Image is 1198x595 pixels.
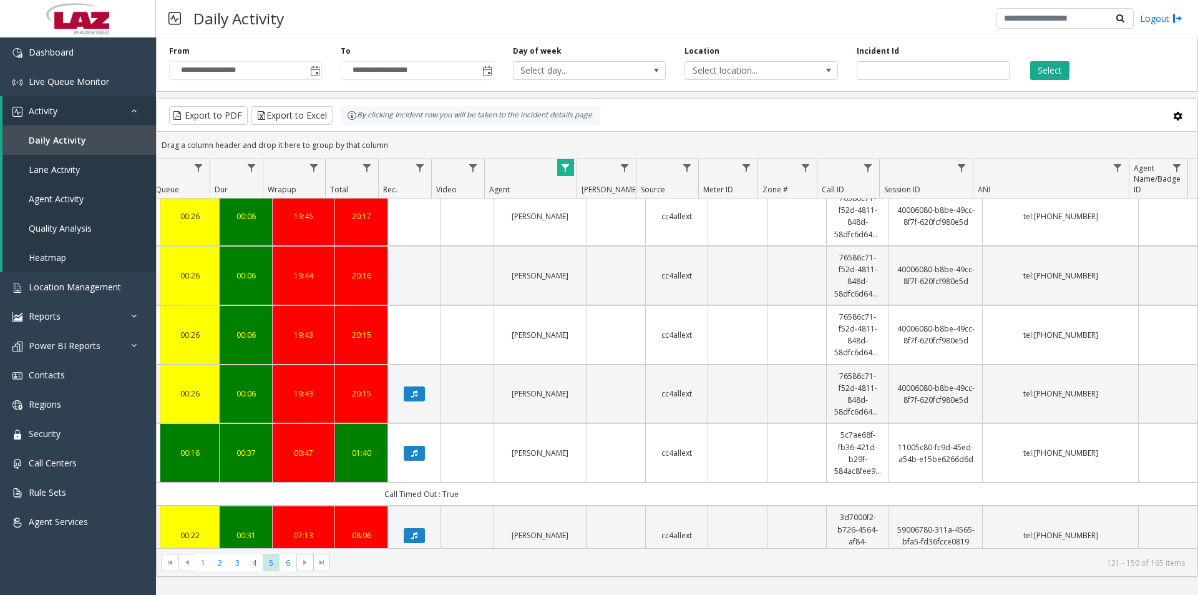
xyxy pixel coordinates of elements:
span: Select day... [514,62,635,79]
div: 00:26 [168,388,212,400]
span: Wrapup [268,184,296,195]
span: Daily Activity [29,134,86,146]
span: Meter ID [703,184,733,195]
span: Page 1 [195,554,212,571]
a: 76586c71-f52d-4811-848d-58dfc6d64b17 [834,370,881,418]
span: Total [330,184,348,195]
span: Lane Activity [29,164,80,175]
img: 'icon' [12,430,22,440]
a: [PERSON_NAME] [502,447,578,459]
a: ANI Filter Menu [1109,159,1126,176]
a: 59006780-311a-4565-bfa5-fd36fcce0819 [897,524,975,548]
a: Quality Analysis [2,214,156,243]
a: Rec. Filter Menu [412,159,429,176]
label: Day of week [513,46,562,57]
a: Wrapup Filter Menu [306,159,323,176]
span: Queue [155,184,179,195]
span: Toggle popup [308,62,321,79]
a: Queue Filter Menu [190,159,207,176]
a: 40006080-b8be-49cc-8f7f-620fcf980e5d [897,263,975,287]
label: To [341,46,351,57]
span: Reports [29,310,61,322]
span: Session ID [884,184,920,195]
span: Page 5 [263,554,280,571]
span: Go to the previous page [182,558,192,568]
a: 00:26 [168,210,212,222]
a: cc4allext [653,210,700,222]
a: 19:43 [280,388,327,400]
a: Parker Filter Menu [616,159,633,176]
span: Go to the first page [165,558,175,568]
a: Video Filter Menu [465,159,482,176]
span: Regions [29,398,61,410]
span: Contacts [29,369,65,381]
img: 'icon' [12,107,22,117]
span: Call ID [822,184,844,195]
img: pageIcon [168,3,181,34]
a: 3d7000f2-b726-4564-af84-1f1d13ce749a [834,511,881,559]
div: 20:16 [343,270,380,282]
a: Logout [1140,12,1182,25]
a: 40006080-b8be-49cc-8f7f-620fcf980e5d [897,204,975,228]
img: 'icon' [12,48,22,58]
a: Total Filter Menu [359,159,376,176]
div: 19:43 [280,329,327,341]
a: Agent Filter Menu [557,159,574,176]
div: 19:45 [280,210,327,222]
a: Session ID Filter Menu [953,159,970,176]
a: cc4allext [653,388,700,400]
a: 00:26 [168,270,212,282]
span: Go to the next page [300,558,310,568]
span: [PERSON_NAME] [582,184,638,195]
a: 11005c80-fc9d-45ed-a54b-e15be6266d6d [897,441,975,465]
span: Go to the next page [296,554,313,571]
div: By clicking Incident row you will be taken to the incident details page. [341,106,600,125]
img: logout [1172,12,1182,25]
a: tel:[PHONE_NUMBER] [990,210,1131,222]
a: [PERSON_NAME] [502,210,578,222]
span: Heatmap [29,252,66,263]
div: 20:17 [343,210,380,222]
span: Zone # [762,184,788,195]
span: Agent Services [29,516,88,528]
span: Source [641,184,665,195]
a: Agent Name/Badge ID Filter Menu [1169,159,1186,176]
a: cc4allext [653,329,700,341]
span: Page 3 [229,554,246,571]
a: tel:[PHONE_NUMBER] [990,388,1131,400]
label: From [169,46,190,57]
a: [PERSON_NAME] [502,270,578,282]
span: Live Queue Monitor [29,76,109,87]
img: 'icon' [12,283,22,293]
span: Power BI Reports [29,340,100,352]
a: 07:13 [280,529,327,541]
span: Select location... [685,62,807,79]
a: Lane Activity [2,155,156,184]
label: Location [684,46,719,57]
a: 08:06 [343,529,380,541]
span: Call Centers [29,457,77,469]
a: 00:06 [227,270,265,282]
kendo-pager-info: 121 - 150 of 165 items [338,558,1185,568]
img: 'icon' [12,312,22,322]
button: Export to Excel [251,106,333,125]
span: Page 4 [246,554,263,571]
span: Go to the first page [162,554,178,571]
a: cc4allext [653,270,700,282]
a: Agent Activity [2,184,156,214]
h3: Daily Activity [187,3,290,34]
span: Toggle popup [480,62,494,79]
span: Rule Sets [29,486,66,498]
span: Page 6 [280,554,296,571]
button: Select [1030,61,1069,80]
a: Call ID Filter Menu [860,159,877,176]
a: 19:44 [280,270,327,282]
span: Page 2 [212,554,228,571]
a: 00:31 [227,529,265,541]
a: 00:26 [168,329,212,341]
img: 'icon' [12,459,22,469]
